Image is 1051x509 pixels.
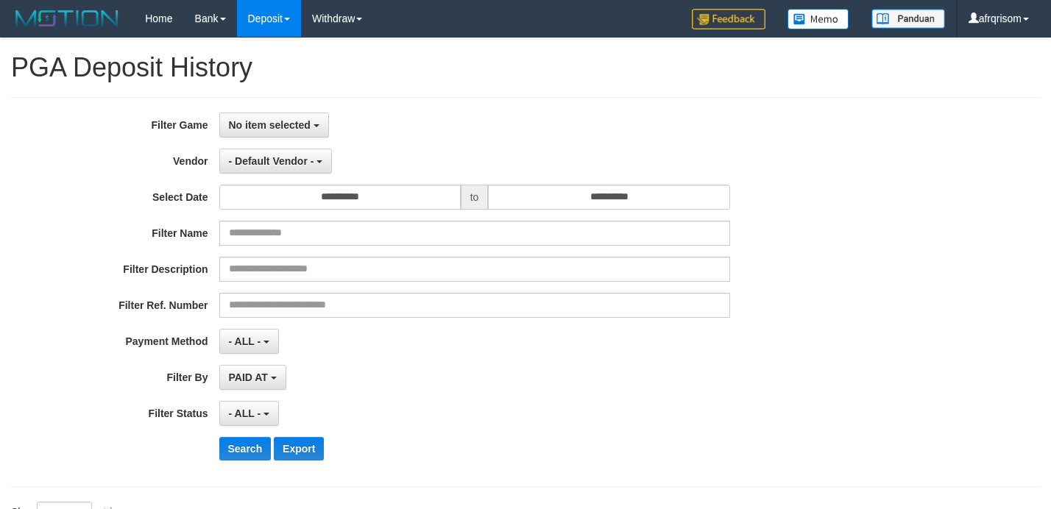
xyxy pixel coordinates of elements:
button: - Default Vendor - [219,149,333,174]
span: - ALL - [229,335,261,347]
button: - ALL - [219,329,279,354]
button: - ALL - [219,401,279,426]
span: - ALL - [229,407,261,419]
img: MOTION_logo.png [11,7,123,29]
span: - Default Vendor - [229,155,314,167]
button: PAID AT [219,365,286,390]
img: panduan.png [871,9,945,29]
button: Export [274,437,324,460]
button: Search [219,437,272,460]
h1: PGA Deposit History [11,53,1040,82]
img: Feedback.jpg [692,9,765,29]
button: No item selected [219,113,329,138]
span: to [461,185,489,210]
span: PAID AT [229,371,268,383]
img: Button%20Memo.svg [788,9,849,29]
span: No item selected [229,119,311,131]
